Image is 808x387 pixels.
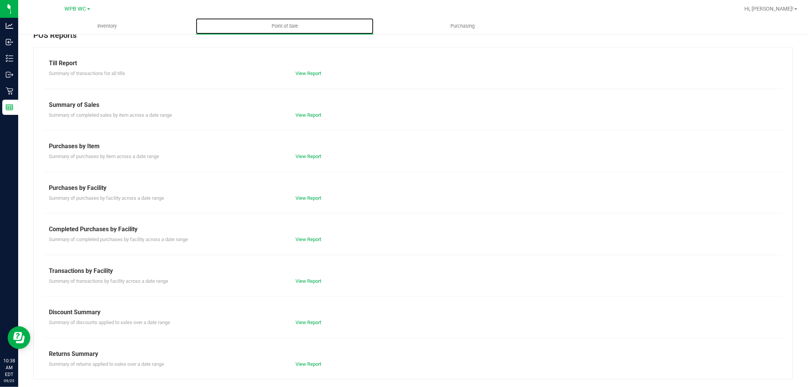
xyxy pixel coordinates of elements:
span: Summary of completed sales by item across a date range [49,112,172,118]
inline-svg: Inventory [6,55,13,62]
div: Purchases by Facility [49,183,777,193]
p: 10:38 AM EDT [3,357,15,378]
span: Hi, [PERSON_NAME]! [744,6,794,12]
span: WPB WC [65,6,86,12]
div: Purchases by Item [49,142,777,151]
a: View Report [295,71,321,76]
div: Returns Summary [49,349,777,359]
inline-svg: Retail [6,87,13,95]
a: View Report [295,237,321,242]
div: Completed Purchases by Facility [49,225,777,234]
span: Purchasing [440,23,485,30]
span: Point of Sale [261,23,308,30]
div: Summary of Sales [49,100,777,110]
p: 09/25 [3,378,15,384]
span: Summary of purchases by facility across a date range [49,195,164,201]
span: Inventory [87,23,127,30]
span: Summary of returns applied to sales over a date range [49,361,164,367]
span: Summary of discounts applied to sales over a date range [49,320,170,325]
span: Summary of transactions by facility across a date range [49,278,168,284]
inline-svg: Outbound [6,71,13,78]
span: Summary of completed purchases by facility across a date range [49,237,188,242]
inline-svg: Inbound [6,38,13,46]
div: Transactions by Facility [49,266,777,276]
inline-svg: Reports [6,103,13,111]
iframe: Resource center [8,326,30,349]
a: View Report [295,320,321,325]
a: Purchasing [374,18,551,34]
div: Till Report [49,59,777,68]
div: POS Reports [33,30,793,47]
span: Summary of transactions for all tills [49,71,125,76]
a: View Report [295,195,321,201]
a: View Report [295,361,321,367]
a: View Report [295,154,321,159]
span: Summary of purchases by item across a date range [49,154,159,159]
div: Discount Summary [49,308,777,317]
inline-svg: Analytics [6,22,13,30]
a: Point of Sale [196,18,374,34]
a: View Report [295,112,321,118]
a: View Report [295,278,321,284]
a: Inventory [18,18,196,34]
